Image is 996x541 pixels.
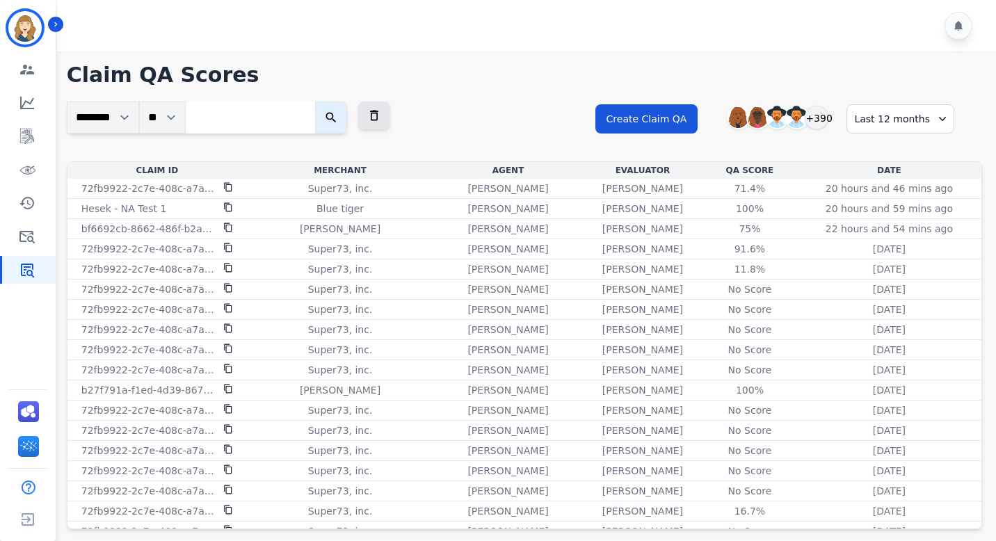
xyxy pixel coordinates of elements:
p: [PERSON_NAME] [467,302,548,316]
p: 72fb9922-2c7e-408c-a7af-65fa3901b6bc [81,524,215,538]
p: [PERSON_NAME] [467,181,548,195]
p: Super73, inc. [308,504,373,518]
p: 72fb9922-2c7e-408c-a7af-65fa3901b6bc [81,242,215,256]
div: 71.4% [718,181,781,195]
p: Super73, inc. [308,181,373,195]
p: [DATE] [873,423,906,437]
button: Create Claim QA [595,104,698,134]
p: [DATE] [873,262,906,276]
div: 16.7% [718,504,781,518]
p: Super73, inc. [308,282,373,296]
div: 75% [718,222,781,236]
p: 72fb9922-2c7e-408c-a7af-65fa3901b6bc [81,302,215,316]
p: [PERSON_NAME] [602,282,683,296]
div: +390 [805,106,828,129]
p: [PERSON_NAME] [467,464,548,478]
div: No Score [718,484,781,498]
p: [DATE] [873,504,906,518]
p: 72fb9922-2c7e-408c-a7af-65fa3901b6bc [81,323,215,337]
div: 100% [718,202,781,216]
div: Claim Id [70,165,244,176]
p: [DATE] [873,383,906,397]
p: [DATE] [873,343,906,357]
p: [PERSON_NAME] [602,363,683,377]
p: [DATE] [873,403,906,417]
p: [PERSON_NAME] [602,504,683,518]
p: Super73, inc. [308,302,373,316]
div: No Score [718,464,781,478]
p: [PERSON_NAME] [602,262,683,276]
p: 72fb9922-2c7e-408c-a7af-65fa3901b6bc [81,423,215,437]
p: [PERSON_NAME] [467,504,548,518]
p: [PERSON_NAME] [467,444,548,458]
p: [PERSON_NAME] [467,363,548,377]
p: bf6692cb-8662-486f-b2a4-0ab6fd7f1eda [81,222,215,236]
p: 72fb9922-2c7e-408c-a7af-65fa3901b6bc [81,282,215,296]
p: Super73, inc. [308,343,373,357]
p: [PERSON_NAME] [467,242,548,256]
p: [PERSON_NAME] [602,242,683,256]
p: Super73, inc. [308,242,373,256]
p: Hesek - NA Test 1 [81,202,167,216]
div: No Score [718,403,781,417]
p: [PERSON_NAME] [602,464,683,478]
p: [PERSON_NAME] [467,403,548,417]
p: [PERSON_NAME] [602,302,683,316]
p: [PERSON_NAME] [602,202,683,216]
div: No Score [718,282,781,296]
p: 72fb9922-2c7e-408c-a7af-65fa3901b6bc [81,363,215,377]
p: [PERSON_NAME] [467,343,548,357]
p: [PERSON_NAME] [602,383,683,397]
p: [PERSON_NAME] [467,262,548,276]
div: No Score [718,524,781,538]
p: [PERSON_NAME] [602,423,683,437]
p: 22 hours and 54 mins ago [826,222,953,236]
p: Super73, inc. [308,524,373,538]
div: Date [800,165,979,176]
div: No Score [718,423,781,437]
p: [DATE] [873,323,906,337]
p: 20 hours and 46 mins ago [826,181,953,195]
p: [PERSON_NAME] [602,524,683,538]
p: [DATE] [873,524,906,538]
p: [PERSON_NAME] [300,383,380,397]
p: [DATE] [873,282,906,296]
p: [PERSON_NAME] [602,222,683,236]
p: 72fb9922-2c7e-408c-a7af-65fa3901b6bc [81,262,215,276]
p: [PERSON_NAME] [602,343,683,357]
div: No Score [718,343,781,357]
p: Blue tiger [316,202,364,216]
p: [PERSON_NAME] [467,423,548,437]
h1: Claim QA Scores [67,63,982,88]
p: [DATE] [873,242,906,256]
p: Super73, inc. [308,444,373,458]
div: Evaluator [586,165,700,176]
p: [PERSON_NAME] [467,202,548,216]
p: 72fb9922-2c7e-408c-a7af-65fa3901b6bc [81,181,215,195]
img: Bordered avatar [8,11,42,45]
div: No Score [718,363,781,377]
p: b27f791a-f1ed-4d39-8675-dbf2c5983b47 [81,383,215,397]
p: 72fb9922-2c7e-408c-a7af-65fa3901b6bc [81,484,215,498]
div: No Score [718,323,781,337]
p: [PERSON_NAME] [602,323,683,337]
div: QA Score [705,165,794,176]
p: [PERSON_NAME] [467,383,548,397]
p: Super73, inc. [308,484,373,498]
div: No Score [718,302,781,316]
div: Agent [436,165,580,176]
p: Super73, inc. [308,403,373,417]
p: [PERSON_NAME] [467,222,548,236]
div: 91.6% [718,242,781,256]
div: No Score [718,444,781,458]
p: [PERSON_NAME] [300,222,380,236]
p: [PERSON_NAME] [467,282,548,296]
p: [PERSON_NAME] [602,403,683,417]
p: Super73, inc. [308,262,373,276]
p: 72fb9922-2c7e-408c-a7af-65fa3901b6bc [81,504,215,518]
div: 11.8% [718,262,781,276]
p: [DATE] [873,464,906,478]
p: [DATE] [873,302,906,316]
p: [PERSON_NAME] [602,181,683,195]
div: Last 12 months [846,104,954,134]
